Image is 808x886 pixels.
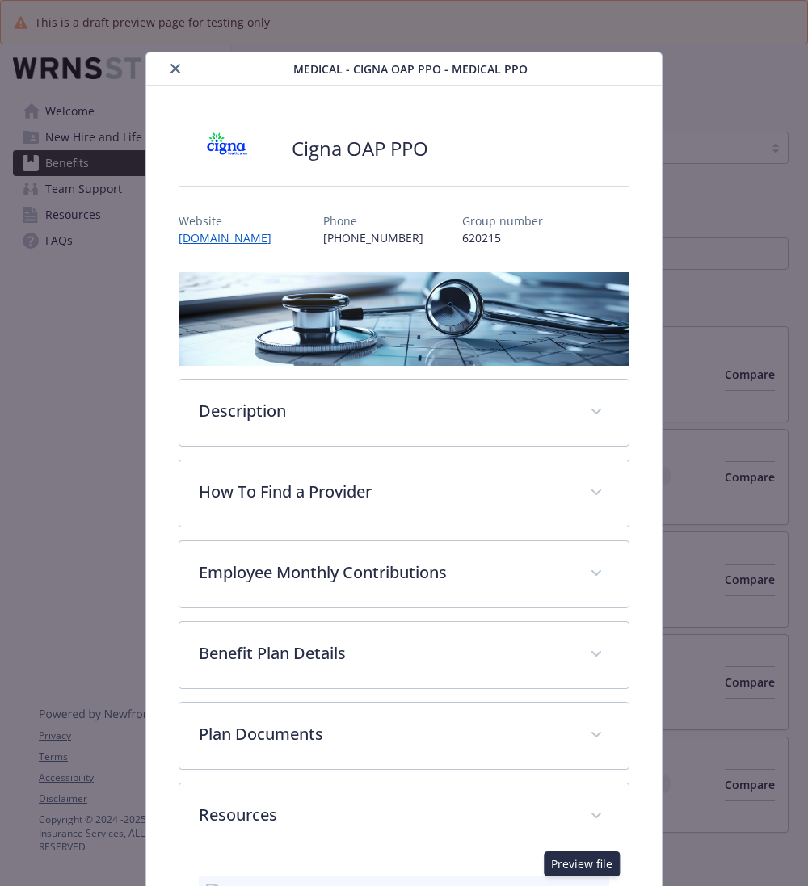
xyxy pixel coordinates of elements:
p: Plan Documents [199,722,570,746]
img: banner [179,272,629,366]
div: Preview file [544,851,620,876]
div: Employee Monthly Contributions [179,541,629,607]
p: Resources [199,803,570,827]
a: [DOMAIN_NAME] [179,230,284,246]
div: Description [179,380,629,446]
p: Website [179,212,284,229]
div: How To Find a Provider [179,460,629,527]
button: close [166,59,185,78]
div: Plan Documents [179,703,629,769]
p: How To Find a Provider [199,480,570,504]
p: Group number [462,212,543,229]
p: Description [199,399,570,423]
div: Resources [179,783,629,850]
p: Phone [323,212,423,229]
p: [PHONE_NUMBER] [323,229,423,246]
p: 620215 [462,229,543,246]
p: Benefit Plan Details [199,641,570,666]
span: Medical - Cigna OAP PPO - Medical PPO [293,61,528,78]
img: CIGNA [179,124,276,173]
div: Benefit Plan Details [179,622,629,688]
h2: Cigna OAP PPO [292,135,428,162]
p: Employee Monthly Contributions [199,561,570,585]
